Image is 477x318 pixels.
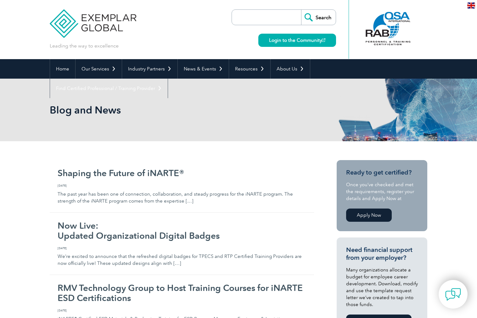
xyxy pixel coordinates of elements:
[50,104,291,116] h1: Blog and News
[58,246,306,250] span: [DATE]
[50,59,75,79] a: Home
[58,168,306,178] h2: Shaping the Future of iNARTE®
[467,3,475,8] img: en
[445,287,461,302] img: contact-chat.png
[58,308,306,313] span: [DATE]
[346,169,418,176] h3: Ready to get certified?
[58,220,306,241] h2: Now Live: Updated Organizational Digital Badges
[76,59,122,79] a: Our Services
[122,59,177,79] a: Industry Partners
[346,181,418,202] p: Once you’ve checked and met the requirements, register your details and Apply Now at
[50,213,314,275] a: Now Live:Updated Organizational Digital Badges [DATE] We’re excited to announce that the refreshe...
[258,34,336,47] a: Login to the Community
[346,246,418,262] h3: Need financial support from your employer?
[178,59,229,79] a: News & Events
[58,283,306,303] h2: RMV Technology Group to Host Training Courses for iNARTE ESD Certifications
[346,209,392,222] a: Apply Now
[271,59,310,79] a: About Us
[58,183,306,188] span: [DATE]
[58,183,306,204] p: The past year has been one of connection, collaboration, and steady progress for the iNARTE progr...
[301,10,336,25] input: Search
[50,42,119,49] p: Leading the way to excellence
[229,59,270,79] a: Resources
[322,38,325,42] img: open_square.png
[58,246,306,267] p: We’re excited to announce that the refreshed digital badges for TPECS and RTP Certified Training ...
[50,160,314,213] a: Shaping the Future of iNARTE® [DATE] The past year has been one of connection, collaboration, and...
[50,79,168,98] a: Find Certified Professional / Training Provider
[346,266,418,308] p: Many organizations allocate a budget for employee career development. Download, modify and use th...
